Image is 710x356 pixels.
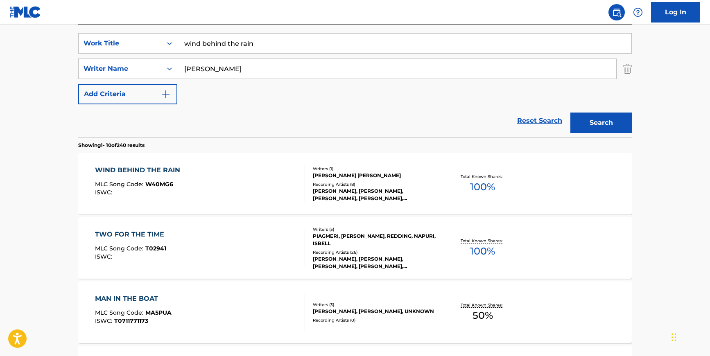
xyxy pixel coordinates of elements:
[313,181,436,187] div: Recording Artists ( 8 )
[313,232,436,247] div: PIAGMERI, [PERSON_NAME], REDDING, NAPURI, ISBELL
[95,245,145,252] span: MLC Song Code :
[513,112,566,130] a: Reset Search
[95,180,145,188] span: MLC Song Code :
[651,2,700,23] a: Log In
[313,187,436,202] div: [PERSON_NAME], [PERSON_NAME], [PERSON_NAME], [PERSON_NAME], [PERSON_NAME]
[669,317,710,356] iframe: Chat Widget
[114,317,148,324] span: T0711771173
[630,4,646,20] div: Help
[672,325,676,349] div: Drag
[470,244,495,259] span: 100 %
[78,282,632,343] a: MAN IN THE BOATMLC Song Code:MA5PUAISWC:T0711771173Writers (3)[PERSON_NAME], [PERSON_NAME], UNKNO...
[313,226,436,232] div: Writers ( 5 )
[313,249,436,255] div: Recording Artists ( 26 )
[78,33,632,137] form: Search Form
[78,153,632,214] a: WIND BEHIND THE RAINMLC Song Code:W40MG6ISWC:Writers (1)[PERSON_NAME] [PERSON_NAME]Recording Arti...
[313,172,436,179] div: [PERSON_NAME] [PERSON_NAME]
[570,113,632,133] button: Search
[95,165,184,175] div: WIND BEHIND THE RAIN
[95,294,172,304] div: MAN IN THE BOAT
[633,7,643,17] img: help
[78,84,177,104] button: Add Criteria
[161,89,171,99] img: 9d2ae6d4665cec9f34b9.svg
[461,238,504,244] p: Total Known Shares:
[95,189,114,196] span: ISWC :
[78,217,632,279] a: TWO FOR THE TIMEMLC Song Code:T02941ISWC:Writers (5)PIAGMERI, [PERSON_NAME], REDDING, NAPURI, ISB...
[145,245,166,252] span: T02941
[473,308,493,323] span: 50 %
[10,6,41,18] img: MLC Logo
[623,59,632,79] img: Delete Criterion
[313,255,436,270] div: [PERSON_NAME], [PERSON_NAME], [PERSON_NAME], [PERSON_NAME], [PERSON_NAME]
[145,309,172,316] span: MA5PUA
[145,180,173,188] span: W40MG6
[313,302,436,308] div: Writers ( 3 )
[84,64,157,74] div: Writer Name
[470,180,495,194] span: 100 %
[461,173,504,180] p: Total Known Shares:
[313,308,436,315] div: [PERSON_NAME], [PERSON_NAME], UNKNOWN
[461,302,504,308] p: Total Known Shares:
[95,309,145,316] span: MLC Song Code :
[84,38,157,48] div: Work Title
[95,230,168,239] div: TWO FOR THE TIME
[78,142,145,149] p: Showing 1 - 10 of 240 results
[608,4,625,20] a: Public Search
[612,7,622,17] img: search
[95,317,114,324] span: ISWC :
[313,166,436,172] div: Writers ( 1 )
[95,253,114,260] span: ISWC :
[313,317,436,323] div: Recording Artists ( 0 )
